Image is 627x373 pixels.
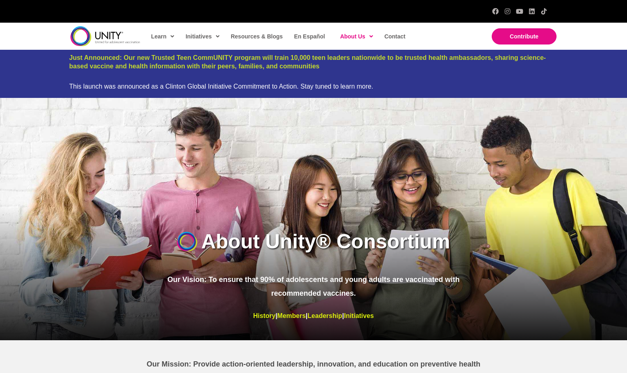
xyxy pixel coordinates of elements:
[70,26,140,46] img: unity-logo-dark
[344,312,374,319] a: Initiatives
[290,27,328,46] a: En Español
[529,8,535,15] a: LinkedIn
[151,30,174,42] span: Learn
[307,312,342,319] a: Leadership
[510,33,539,40] span: Contribute
[69,54,546,70] a: Just Announced: Our new Trusted Teen CommUNITY program will train 10,000 teen leaders nationwide ...
[253,312,275,319] a: History
[231,33,283,40] span: Resources & Blogs
[161,273,466,300] p: Our Vision: To ensure that 90% of adolescents and young adults are vaccinated with recommended va...
[277,312,306,319] a: Members
[541,8,547,15] a: TikTok
[492,8,499,15] a: Facebook
[294,33,325,40] span: En Español
[380,27,409,46] a: Contact
[504,8,511,15] a: Instagram
[227,27,286,46] a: Resources & Blogs
[201,227,450,256] h1: About Unity® Consortium
[492,28,557,45] a: Contribute
[340,30,373,42] span: About Us
[69,83,558,90] div: This launch was announced as a Clinton Global Initiative Commitment to Action. Stay tuned to lear...
[336,27,376,46] a: About Us
[516,8,523,15] a: YouTube
[177,232,197,251] img: UnityIcon-new
[186,30,220,42] span: Initiatives
[384,33,405,40] span: Contact
[161,310,466,322] p: | | |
